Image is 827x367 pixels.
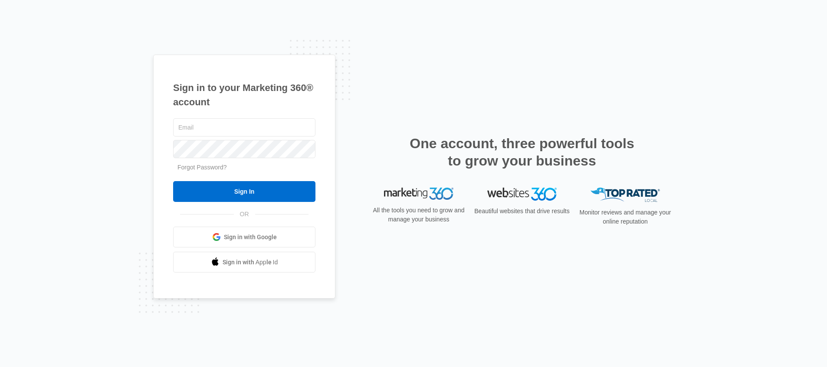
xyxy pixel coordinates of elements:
[577,208,674,226] p: Monitor reviews and manage your online reputation
[173,81,315,109] h1: Sign in to your Marketing 360® account
[173,252,315,273] a: Sign in with Apple Id
[234,210,255,219] span: OR
[384,188,453,200] img: Marketing 360
[173,181,315,202] input: Sign In
[223,258,278,267] span: Sign in with Apple Id
[407,135,637,169] h2: One account, three powerful tools to grow your business
[591,188,660,202] img: Top Rated Local
[473,207,571,216] p: Beautiful websites that drive results
[370,206,467,224] p: All the tools you need to grow and manage your business
[224,233,277,242] span: Sign in with Google
[177,164,227,171] a: Forgot Password?
[173,118,315,136] input: Email
[487,188,557,200] img: Websites 360
[173,227,315,247] a: Sign in with Google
